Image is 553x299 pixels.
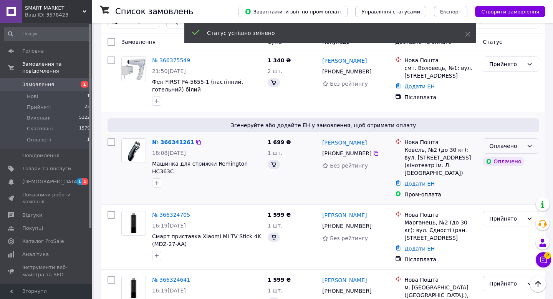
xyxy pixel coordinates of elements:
[330,163,368,169] span: Без рейтингу
[322,139,367,146] a: [PERSON_NAME]
[330,235,368,241] span: Без рейтингу
[152,287,186,294] span: 16:19[DATE]
[268,287,283,294] span: 1 шт.
[121,138,146,163] a: Фото товару
[121,39,156,45] span: Замовлення
[404,93,477,101] div: Післяплата
[268,139,291,145] span: 1 699 ₴
[152,212,190,218] a: № 366324705
[27,125,53,132] span: Скасовані
[22,165,71,172] span: Товари та послуги
[84,104,90,111] span: 23
[152,277,190,283] a: № 366324641
[152,68,186,74] span: 21:50[DATE]
[27,115,51,121] span: Виконані
[76,178,83,185] span: 1
[122,213,146,233] img: Фото товару
[404,276,477,284] div: Нова Пошта
[152,150,186,156] span: 18:08[DATE]
[79,125,90,132] span: 1579
[268,223,283,229] span: 1 шт.
[79,115,90,121] span: 5322
[121,211,146,236] a: Фото товару
[25,12,92,18] div: Ваш ID: 3578423
[121,56,146,81] a: Фото товару
[152,223,186,229] span: 16:19[DATE]
[530,276,546,292] button: Наверх
[322,57,367,65] a: [PERSON_NAME]
[152,57,190,63] a: № 366375549
[22,238,64,245] span: Каталог ProSale
[322,211,367,219] a: [PERSON_NAME]
[321,286,373,296] div: [PHONE_NUMBER]
[268,277,291,283] span: 1 599 ₴
[268,57,291,63] span: 1 340 ₴
[489,60,523,68] div: Прийнято
[404,256,477,263] div: Післяплата
[245,8,341,15] span: Завантажити звіт по пром-оплаті
[22,251,49,258] span: Аналітика
[361,9,420,15] span: Управління статусами
[22,264,71,278] span: Інструменти веб-майстра та SEO
[404,146,477,177] div: Ковель, №2 (до 30 кг): вул. [STREET_ADDRESS] (кінотеатр ім. Л. [GEOGRAPHIC_DATA])
[322,276,367,284] a: [PERSON_NAME]
[483,157,524,166] div: Оплачено
[404,83,435,90] a: Додати ЕН
[82,178,88,185] span: 1
[111,121,536,129] span: Згенеруйте або додайте ЕН у замовлення, щоб отримати оплату
[152,161,248,174] a: Машинка для стрижки Remington HC363C
[268,150,283,156] span: 1 шт.
[404,191,477,198] div: Пром-оплата
[330,81,368,87] span: Без рейтингу
[22,48,44,55] span: Головна
[467,8,545,14] a: Створити замовлення
[404,219,477,242] div: Марганець, №2 (до 30 кг): вул. Єдності (ран. [STREET_ADDRESS]
[483,39,502,45] span: Статус
[4,27,91,41] input: Пошук
[152,139,194,145] a: № 366341261
[25,5,83,12] span: SMART MARKET
[27,104,51,111] span: Прийняті
[404,56,477,64] div: Нова Пошта
[536,252,551,267] button: Чат з покупцем2
[475,6,545,17] button: Створити замовлення
[489,279,523,288] div: Прийнято
[268,212,291,218] span: 1 599 ₴
[404,138,477,146] div: Нова Пошта
[207,29,446,37] div: Статус успішно змінено
[321,221,373,231] div: [PHONE_NUMBER]
[152,79,243,93] a: Фен FIRST FA-5655-1 (настінний, готельний) білий
[404,211,477,219] div: Нова Пошта
[404,64,477,80] div: смт. Воловець, №1: вул. [STREET_ADDRESS]
[489,142,523,150] div: Оплачено
[238,6,348,17] button: Завантажити звіт по пром-оплаті
[87,93,90,100] span: 1
[122,278,146,298] img: Фото товару
[481,9,539,15] span: Створити замовлення
[321,66,373,77] div: [PHONE_NUMBER]
[404,181,435,187] a: Додати ЕН
[122,58,146,80] img: Фото товару
[22,225,43,232] span: Покупці
[434,6,468,17] button: Експорт
[27,93,38,100] span: Нові
[152,233,261,247] a: Смарт приставка Xiaomi Mi TV Stick 4K (MDZ-27-AA)
[22,61,92,75] span: Замовлення та повідомлення
[355,6,426,17] button: Управління статусами
[489,214,523,223] div: Прийнято
[22,191,71,205] span: Показники роботи компанії
[22,212,42,219] span: Відгуки
[22,178,79,185] span: [DEMOGRAPHIC_DATA]
[22,81,54,88] span: Замовлення
[404,246,435,252] a: Додати ЕН
[115,7,193,16] h1: Список замовлень
[22,152,60,159] span: Повідомлення
[544,252,551,259] span: 2
[122,139,146,163] img: Фото товару
[81,81,88,88] span: 1
[27,136,51,143] span: Оплачені
[87,136,90,143] span: 1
